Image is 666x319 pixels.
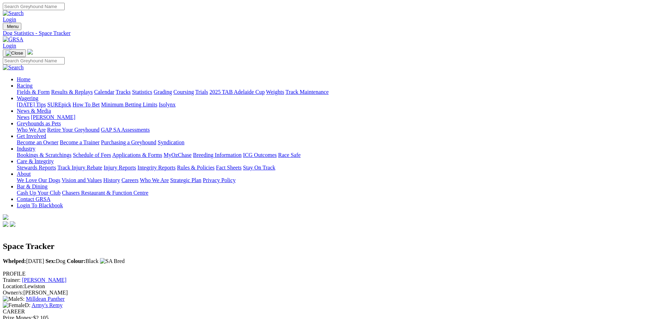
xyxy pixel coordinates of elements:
[3,3,65,10] input: Search
[17,177,663,183] div: About
[17,89,50,95] a: Fields & Form
[17,139,663,146] div: Get Involved
[193,152,242,158] a: Breeding Information
[101,127,150,133] a: GAP SA Assessments
[3,258,44,264] span: [DATE]
[170,177,201,183] a: Strategic Plan
[17,196,50,202] a: Contact GRSA
[154,89,172,95] a: Grading
[22,277,66,283] a: [PERSON_NAME]
[10,221,15,227] img: twitter.svg
[67,258,99,264] span: Black
[3,283,663,290] div: Lewiston
[17,171,31,177] a: About
[3,302,25,308] img: Female
[286,89,329,95] a: Track Maintenance
[132,89,152,95] a: Statistics
[103,165,136,171] a: Injury Reports
[3,277,21,283] span: Trainer:
[7,24,19,29] span: Menu
[243,165,275,171] a: Stay On Track
[100,258,125,264] img: SA Bred
[278,152,300,158] a: Race Safe
[60,139,100,145] a: Become a Trainer
[17,102,46,108] a: [DATE] Tips
[17,89,663,95] div: Racing
[17,83,33,89] a: Racing
[94,89,114,95] a: Calendar
[17,108,51,114] a: News & Media
[17,158,54,164] a: Care & Integrity
[47,127,100,133] a: Retire Your Greyhound
[47,102,71,108] a: SUREpick
[3,16,16,22] a: Login
[101,102,157,108] a: Minimum Betting Limits
[62,177,102,183] a: Vision and Values
[57,165,102,171] a: Track Injury Rebate
[159,102,176,108] a: Isolynx
[140,177,169,183] a: Who We Are
[17,146,35,152] a: Industry
[195,89,208,95] a: Trials
[3,214,8,220] img: logo-grsa-white.png
[3,64,24,71] img: Search
[209,89,265,95] a: 2025 TAB Adelaide Cup
[121,177,138,183] a: Careers
[17,190,663,196] div: Bar & Dining
[73,102,100,108] a: How To Bet
[17,177,60,183] a: We Love Our Dogs
[3,296,20,302] img: Male
[17,139,58,145] a: Become an Owner
[103,177,120,183] a: History
[158,139,184,145] a: Syndication
[3,302,30,308] span: D:
[17,165,56,171] a: Stewards Reports
[3,290,23,296] span: Owner/s:
[137,165,176,171] a: Integrity Reports
[17,114,663,120] div: News & Media
[17,165,663,171] div: Care & Integrity
[73,152,111,158] a: Schedule of Fees
[3,30,663,36] a: Dog Statistics - Space Tracker
[27,49,33,55] img: logo-grsa-white.png
[3,36,23,43] img: GRSA
[3,221,8,227] img: facebook.svg
[3,271,663,277] div: PROFILE
[112,152,162,158] a: Applications & Forms
[51,89,93,95] a: Results & Replays
[17,190,60,196] a: Cash Up Your Club
[26,296,65,302] a: Milldean Panther
[17,152,663,158] div: Industry
[101,139,156,145] a: Purchasing a Greyhound
[45,258,65,264] span: Dog
[17,202,63,208] a: Login To Blackbook
[62,190,148,196] a: Chasers Restaurant & Function Centre
[116,89,131,95] a: Tracks
[216,165,242,171] a: Fact Sheets
[3,258,26,264] b: Whelped:
[3,49,26,57] button: Toggle navigation
[17,114,29,120] a: News
[243,152,277,158] a: ICG Outcomes
[3,43,16,49] a: Login
[17,183,48,189] a: Bar & Dining
[177,165,215,171] a: Rules & Policies
[31,114,75,120] a: [PERSON_NAME]
[173,89,194,95] a: Coursing
[3,290,663,296] div: [PERSON_NAME]
[17,127,663,133] div: Greyhounds as Pets
[67,258,85,264] b: Colour:
[17,127,46,133] a: Who We Are
[17,120,61,126] a: Greyhounds as Pets
[203,177,236,183] a: Privacy Policy
[3,23,21,30] button: Toggle navigation
[45,258,56,264] b: Sex:
[3,296,24,302] span: S:
[17,95,38,101] a: Wagering
[31,302,63,308] a: Army's Remy
[3,242,663,251] h2: Space Tracker
[266,89,284,95] a: Weights
[17,76,30,82] a: Home
[17,102,663,108] div: Wagering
